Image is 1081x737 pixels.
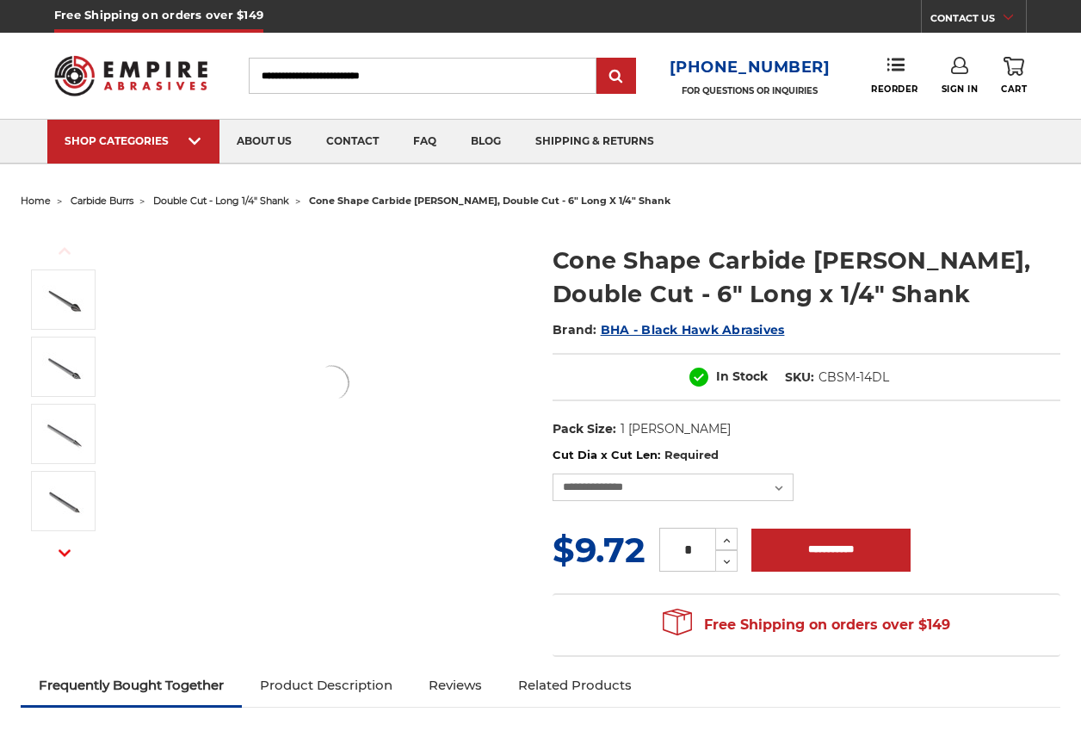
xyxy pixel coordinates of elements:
a: faq [396,120,454,164]
h1: Cone Shape Carbide [PERSON_NAME], Double Cut - 6" Long x 1/4" Shank [553,244,1060,311]
span: $9.72 [553,529,646,571]
dd: 1 [PERSON_NAME] [621,420,731,438]
img: CBSM-3DL Long reach double cut carbide rotary burr, cone shape 1/4 inch shank [42,412,85,455]
a: [PHONE_NUMBER] [670,55,831,80]
small: Required [664,448,719,461]
a: carbide burrs [71,195,133,207]
a: CONTACT US [930,9,1026,33]
a: about us [219,120,309,164]
span: Free Shipping on orders over $149 [663,608,950,642]
img: CBSM-5DL Long reach double cut carbide rotary burr, cone shape 1/4 inch shank [310,362,353,405]
a: Product Description [242,666,411,704]
a: Related Products [500,666,650,704]
dt: SKU: [785,368,814,387]
a: home [21,195,51,207]
a: Frequently Bought Together [21,666,242,704]
a: shipping & returns [518,120,671,164]
dt: Pack Size: [553,420,616,438]
div: SHOP CATEGORIES [65,134,202,147]
span: Cart [1001,84,1027,95]
span: Sign In [942,84,979,95]
a: blog [454,120,518,164]
img: CBSM-5DL Long reach double cut carbide rotary burr, cone shape 1/4 inch shank [42,278,85,321]
span: In Stock [716,368,768,384]
dd: CBSM-14DL [818,368,889,387]
img: CBSM-4DL Long reach double cut carbide rotary burr, cone shape 1/4 inch shank [42,345,85,388]
a: double cut - long 1/4" shank [153,195,289,207]
a: Reviews [411,666,500,704]
p: FOR QUESTIONS OR INQUIRIES [670,85,831,96]
img: CBSM-1DL Long reach double cut carbide rotary burr, cone shape 1/4 inch shank [42,480,85,523]
img: Empire Abrasives [54,46,207,106]
a: Reorder [871,57,918,94]
button: Previous [44,232,85,269]
label: Cut Dia x Cut Len: [553,447,1060,464]
a: Cart [1001,57,1027,95]
span: Reorder [871,84,918,95]
a: BHA - Black Hawk Abrasives [601,322,785,338]
button: Next [44,535,85,572]
a: contact [309,120,396,164]
span: cone shape carbide [PERSON_NAME], double cut - 6" long x 1/4" shank [309,195,670,207]
span: Brand: [553,322,597,338]
input: Submit [599,59,633,94]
